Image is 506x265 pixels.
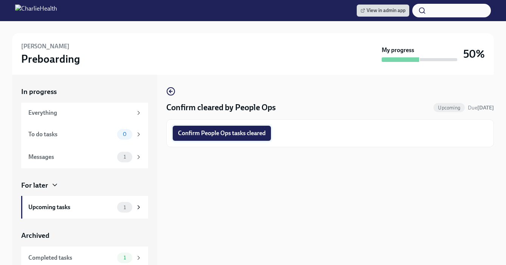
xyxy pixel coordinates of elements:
a: Everything [21,103,148,123]
strong: My progress [382,46,414,54]
button: Confirm People Ops tasks cleared [173,126,271,141]
span: Upcoming [433,105,465,111]
a: Messages1 [21,146,148,168]
h6: [PERSON_NAME] [21,42,70,51]
div: Upcoming tasks [28,203,114,211]
div: Completed tasks [28,254,114,262]
span: 1 [119,255,130,260]
div: For later [21,180,48,190]
span: Confirm People Ops tasks cleared [178,129,266,137]
span: 0 [118,131,131,137]
span: 1 [119,154,130,160]
h4: Confirm cleared by People Ops [166,102,276,113]
a: View in admin app [357,5,409,17]
span: Due [468,105,494,111]
img: CharlieHealth [15,5,57,17]
span: August 28th, 2025 09:00 [468,104,494,111]
strong: [DATE] [477,105,494,111]
h3: 50% [463,47,485,61]
h3: Preboarding [21,52,80,66]
div: Everything [28,109,132,117]
a: Upcoming tasks1 [21,196,148,219]
a: Archived [21,231,148,240]
div: Messages [28,153,114,161]
a: To do tasks0 [21,123,148,146]
span: View in admin app [361,7,405,14]
a: For later [21,180,148,190]
span: 1 [119,205,130,210]
div: To do tasks [28,130,114,139]
a: In progress [21,87,148,97]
